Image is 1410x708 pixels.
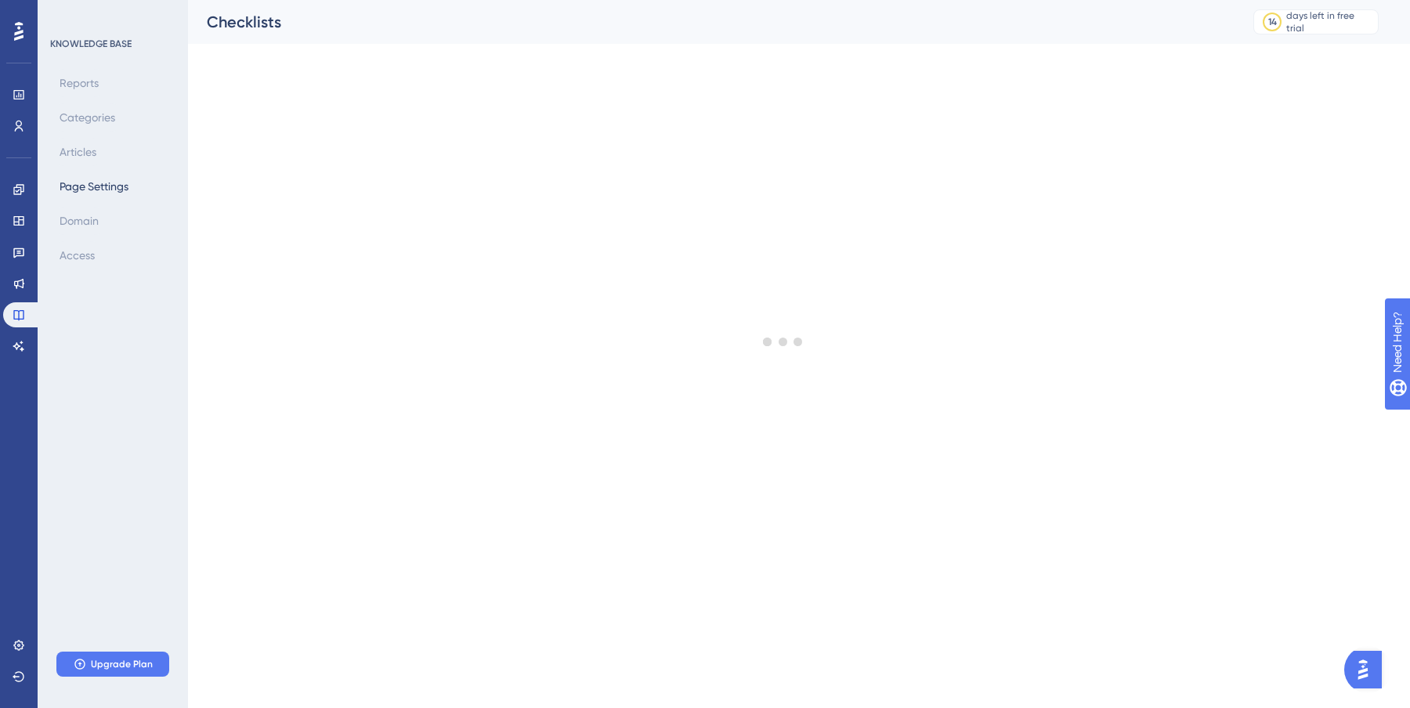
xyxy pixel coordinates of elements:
div: Checklists [207,11,1214,33]
button: Articles [50,138,106,166]
span: Need Help? [37,4,98,23]
button: Upgrade Plan [56,652,169,677]
div: 14 [1268,16,1277,28]
button: Page Settings [50,172,138,200]
div: KNOWLEDGE BASE [50,38,132,50]
button: Reports [50,69,108,97]
div: days left in free trial [1286,9,1373,34]
button: Categories [50,103,125,132]
span: Upgrade Plan [91,658,153,670]
iframe: UserGuiding AI Assistant Launcher [1344,646,1391,693]
button: Access [50,241,104,269]
button: Domain [50,207,108,235]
